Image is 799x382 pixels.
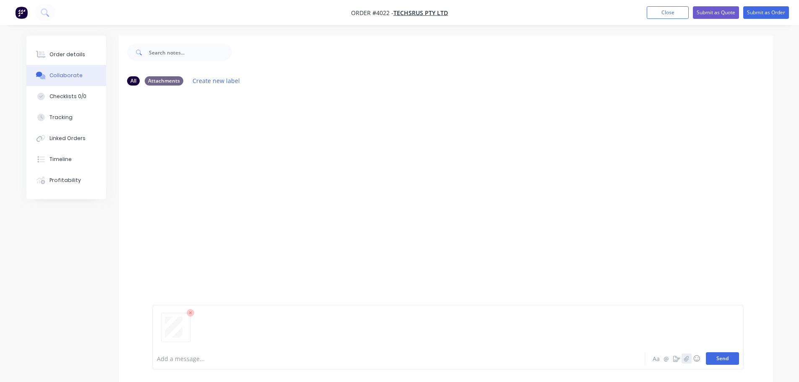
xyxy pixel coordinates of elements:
[693,6,739,19] button: Submit as Quote
[26,86,106,107] button: Checklists 0/0
[49,72,83,79] div: Collaborate
[692,353,702,364] button: ☺
[26,65,106,86] button: Collaborate
[651,353,661,364] button: Aa
[49,156,72,163] div: Timeline
[26,170,106,191] button: Profitability
[706,352,739,365] button: Send
[351,9,393,17] span: Order #4022 -
[127,76,140,86] div: All
[149,44,232,61] input: Search notes...
[145,76,183,86] div: Attachments
[647,6,689,19] button: Close
[49,114,73,121] div: Tracking
[26,149,106,170] button: Timeline
[49,177,81,184] div: Profitability
[26,107,106,128] button: Tracking
[26,128,106,149] button: Linked Orders
[743,6,789,19] button: Submit as Order
[49,51,85,58] div: Order details
[26,44,106,65] button: Order details
[661,353,671,364] button: @
[49,93,86,100] div: Checklists 0/0
[393,9,448,17] a: TechsRus Pty Ltd
[188,75,245,86] button: Create new label
[49,135,86,142] div: Linked Orders
[15,6,28,19] img: Factory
